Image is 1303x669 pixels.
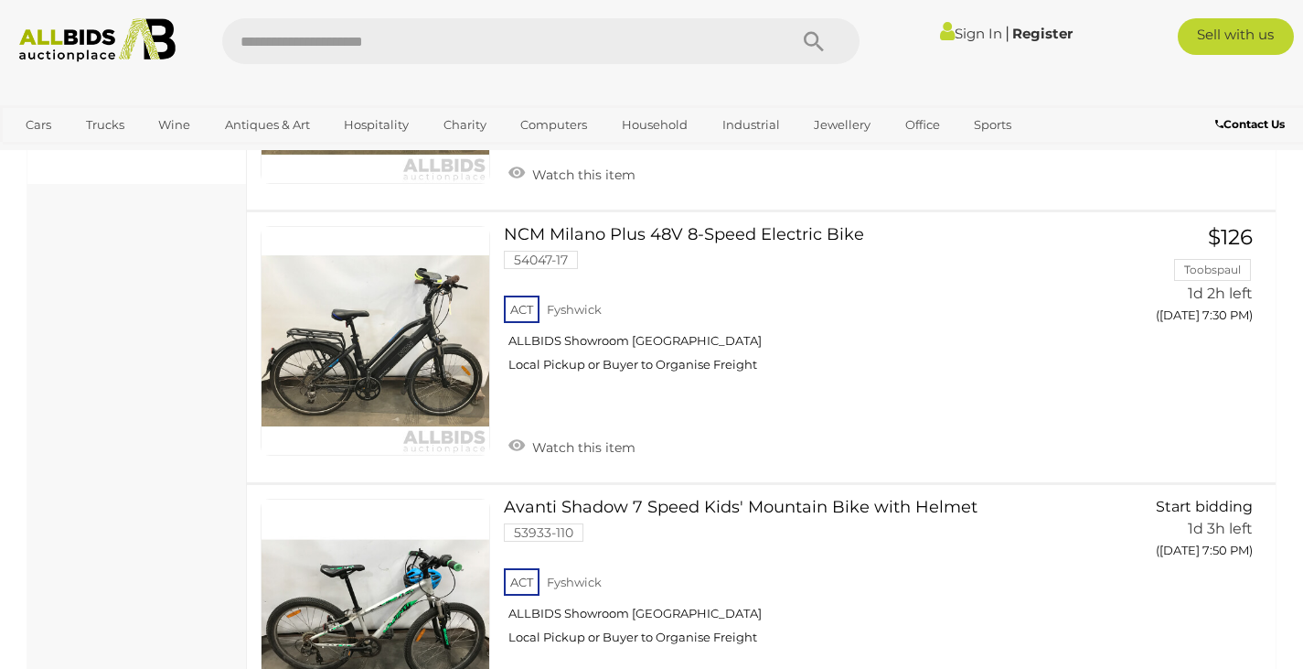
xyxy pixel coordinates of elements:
[1215,114,1289,135] a: Contact Us
[504,432,640,459] a: Watch this item
[1118,499,1258,568] a: Start bidding 1d 3h left ([DATE] 7:50 PM)
[1012,25,1073,42] a: Register
[1005,23,1009,43] span: |
[1156,498,1253,515] span: Start bidding
[10,18,185,62] img: Allbids.com.au
[940,25,1002,42] a: Sign In
[518,499,1090,659] a: Avanti Shadow 7 Speed Kids' Mountain Bike with Helmet 53933-110 ACT Fyshwick ALLBIDS Showroom [GE...
[768,18,860,64] button: Search
[1118,226,1258,333] a: $126 Toobspaul 1d 2h left ([DATE] 7:30 PM)
[213,110,322,140] a: Antiques & Art
[1178,18,1295,55] a: Sell with us
[508,110,599,140] a: Computers
[893,110,952,140] a: Office
[432,110,498,140] a: Charity
[332,110,421,140] a: Hospitality
[802,110,882,140] a: Jewellery
[74,110,136,140] a: Trucks
[710,110,792,140] a: Industrial
[518,226,1090,386] a: NCM Milano Plus 48V 8-Speed Electric Bike 54047-17 ACT Fyshwick ALLBIDS Showroom [GEOGRAPHIC_DATA...
[962,110,1023,140] a: Sports
[528,167,635,183] span: Watch this item
[1208,224,1253,250] span: $126
[1215,117,1285,131] b: Contact Us
[146,110,202,140] a: Wine
[504,159,640,187] a: Watch this item
[610,110,700,140] a: Household
[528,439,635,456] span: Watch this item
[14,110,63,140] a: Cars
[14,140,167,170] a: [GEOGRAPHIC_DATA]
